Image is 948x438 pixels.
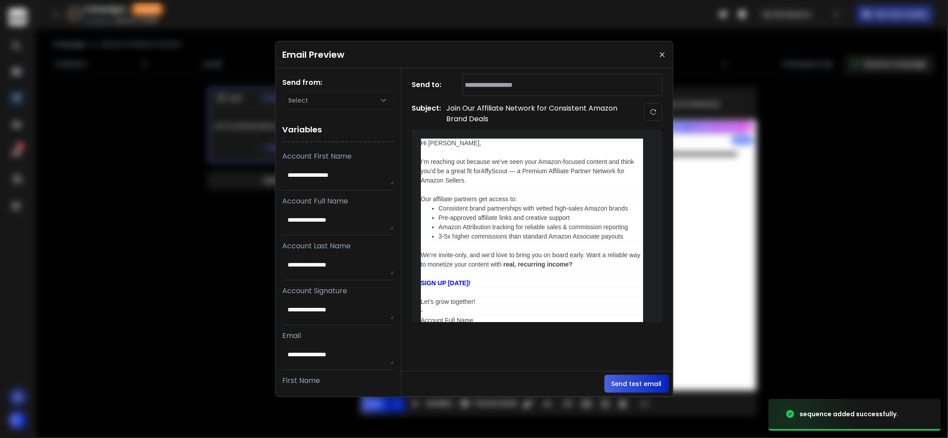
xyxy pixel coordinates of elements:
[800,410,898,418] div: sequence added successfully.
[283,118,394,142] h1: Variables
[439,223,643,232] li: Amazon Attribution tracking for reliable sales & commission reporting
[412,103,441,124] h1: Subject:
[421,251,643,269] div: We’re invite-only, and we’d love to bring you on board early. Want a reliable way to monetize you...
[283,330,394,341] p: Email
[283,375,394,386] p: First Name
[283,77,394,88] h1: Send from:
[421,307,643,316] div: -
[412,80,448,90] h1: Send to:
[421,195,643,204] div: Our affiliate partners get access to:
[283,151,394,162] p: Account First Name
[421,297,643,307] div: Let’s grow together!
[439,232,643,241] li: 3-5x higher commissions than standard Amazon Associate payouts
[283,48,345,61] h1: Email Preview
[439,204,643,213] li: Consistent brand partnerships with vetted high-sales Amazon brands
[283,286,394,296] p: Account Signature
[283,241,394,251] p: Account Last Name
[421,157,643,185] div: I’m reaching out because we’ve seen your Amazon-focused content and think you’d be a great fit fo...
[421,279,471,287] a: SIGN UP [DATE]!
[421,139,643,148] div: Hi [PERSON_NAME],
[447,103,624,124] p: Join Our Affiliate Network for Consistent Amazon Brand Deals
[504,261,573,268] strong: real, recurring income?
[439,213,643,223] li: Pre-approved affiliate links and creative support
[421,316,643,325] div: Account Full Name
[604,375,669,393] button: Send test email
[283,196,394,207] p: Account Full Name
[481,167,508,175] span: AffyScout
